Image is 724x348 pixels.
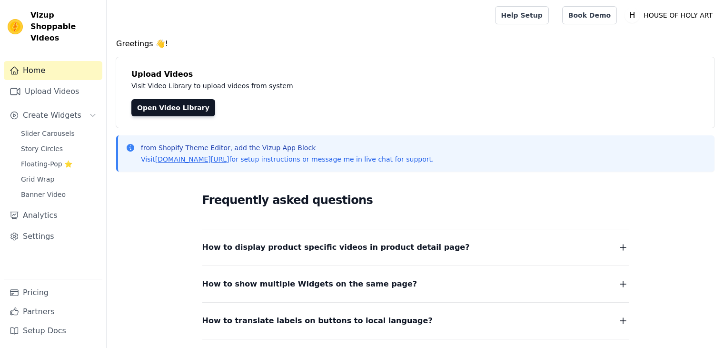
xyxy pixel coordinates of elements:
[562,6,617,24] a: Book Demo
[15,127,102,140] a: Slider Carousels
[21,159,72,169] span: Floating-Pop ⭐
[141,154,434,164] p: Visit for setup instructions or message me in live chat for support.
[640,7,716,24] p: HOUSE OF HOLY ART
[131,99,215,116] a: Open Video Library
[4,106,102,125] button: Create Widgets
[116,38,714,50] h4: Greetings 👋!
[629,10,635,20] text: H
[21,144,63,154] span: Story Circles
[202,277,629,291] button: How to show multiple Widgets on the same page?
[4,283,102,302] a: Pricing
[21,190,66,199] span: Banner Video
[4,321,102,340] a: Setup Docs
[202,277,417,291] span: How to show multiple Widgets on the same page?
[21,129,75,138] span: Slider Carousels
[21,174,54,184] span: Grid Wrap
[625,7,716,24] button: H HOUSE OF HOLY ART
[4,227,102,246] a: Settings
[202,314,629,328] button: How to translate labels on buttons to local language?
[131,80,558,92] p: Visit Video Library to upload videos from system
[8,19,23,34] img: Vizup
[15,142,102,155] a: Story Circles
[15,188,102,201] a: Banner Video
[4,61,102,80] a: Home
[155,155,229,163] a: [DOMAIN_NAME][URL]
[4,82,102,101] a: Upload Videos
[141,143,434,153] p: from Shopify Theme Editor, add the Vizup App Block
[202,241,629,254] button: How to display product specific videos in product detail page?
[202,241,470,254] span: How to display product specific videos in product detail page?
[202,314,433,328] span: How to translate labels on buttons to local language?
[4,206,102,225] a: Analytics
[23,110,81,121] span: Create Widgets
[30,10,99,44] span: Vizup Shoppable Videos
[15,173,102,186] a: Grid Wrap
[202,191,629,210] h2: Frequently asked questions
[15,157,102,171] a: Floating-Pop ⭐
[495,6,549,24] a: Help Setup
[131,69,699,80] h4: Upload Videos
[4,302,102,321] a: Partners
